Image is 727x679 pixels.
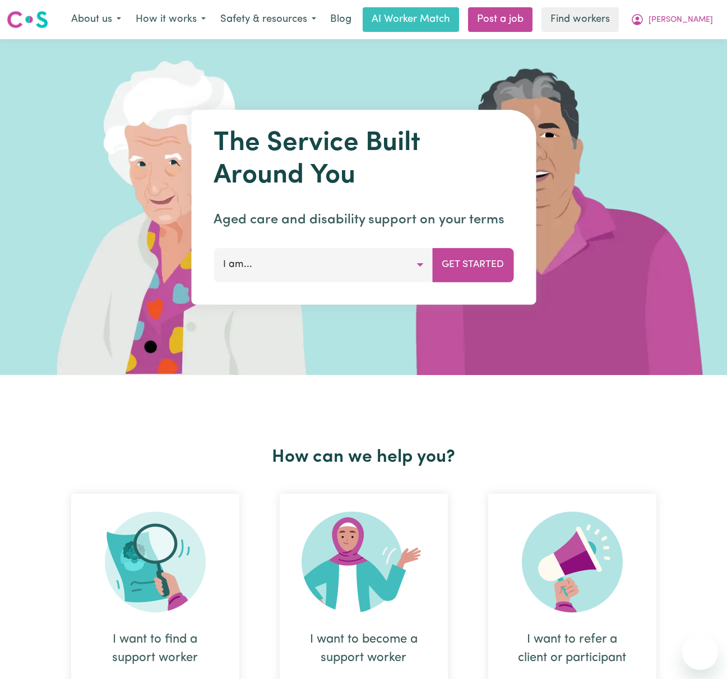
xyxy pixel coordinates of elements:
[214,210,513,230] p: Aged care and disability support on your terms
[128,8,213,31] button: How it works
[623,8,720,31] button: My Account
[515,630,629,667] div: I want to refer a client or participant
[105,512,206,612] img: Search
[323,7,358,32] a: Blog
[7,10,48,30] img: Careseekers logo
[214,128,513,192] h1: The Service Built Around You
[7,7,48,32] a: Careseekers logo
[522,512,623,612] img: Refer
[468,7,532,32] a: Post a job
[98,630,212,667] div: I want to find a support worker
[302,512,426,612] img: Become Worker
[64,8,128,31] button: About us
[541,7,619,32] a: Find workers
[213,8,323,31] button: Safety & resources
[682,634,718,670] iframe: Button to launch messaging window
[51,447,677,468] h2: How can we help you?
[214,248,433,282] button: I am...
[307,630,421,667] div: I want to become a support worker
[649,14,713,26] span: [PERSON_NAME]
[432,248,513,282] button: Get Started
[363,7,459,32] a: AI Worker Match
